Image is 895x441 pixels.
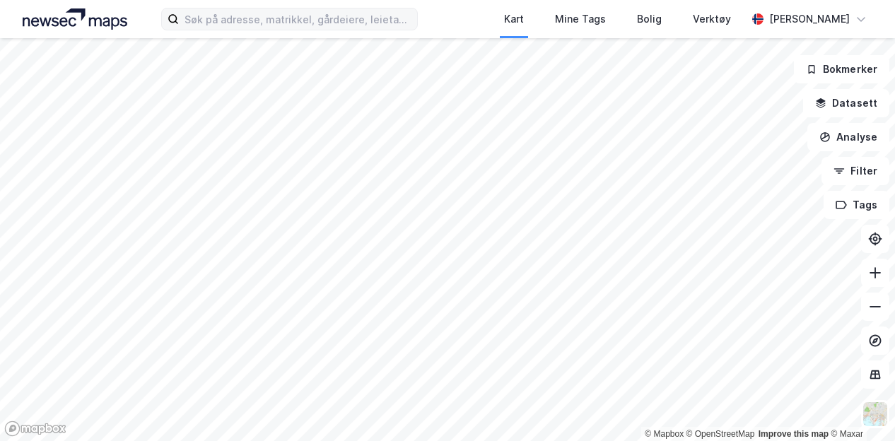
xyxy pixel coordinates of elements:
[23,8,127,30] img: logo.a4113a55bc3d86da70a041830d287a7e.svg
[637,11,662,28] div: Bolig
[824,373,895,441] iframe: Chat Widget
[179,8,417,30] input: Søk på adresse, matrikkel, gårdeiere, leietakere eller personer
[769,11,850,28] div: [PERSON_NAME]
[807,123,889,151] button: Analyse
[686,429,755,439] a: OpenStreetMap
[824,191,889,219] button: Tags
[4,421,66,437] a: Mapbox homepage
[824,373,895,441] div: Kontrollprogram for chat
[821,157,889,185] button: Filter
[794,55,889,83] button: Bokmerker
[555,11,606,28] div: Mine Tags
[504,11,524,28] div: Kart
[645,429,684,439] a: Mapbox
[803,89,889,117] button: Datasett
[693,11,731,28] div: Verktøy
[759,429,829,439] a: Improve this map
